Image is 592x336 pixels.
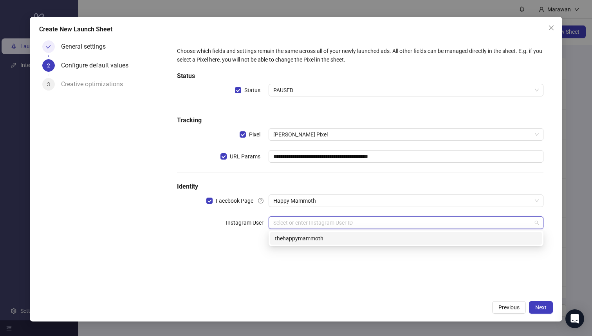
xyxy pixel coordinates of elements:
span: 3 [47,81,50,87]
span: question-circle [258,198,264,203]
span: Happy Mammoth [273,195,539,207]
h5: Tracking [177,116,544,125]
span: PAUSED [273,84,539,96]
h5: Status [177,71,544,81]
button: Next [529,301,553,314]
span: Pixel [246,130,264,139]
span: Previous [498,304,520,311]
span: Next [535,304,547,311]
span: Facebook Page [213,196,256,205]
div: General settings [61,40,112,53]
span: close [548,25,554,31]
span: check [46,44,51,49]
button: Previous [492,301,526,314]
button: Close [545,22,558,34]
span: URL Params [227,152,264,161]
div: thehappymammoth [270,232,542,245]
h5: Identity [177,182,544,191]
span: Matt Murphy's Pixel [273,129,539,140]
div: Open Intercom Messenger [565,309,584,328]
div: Create New Launch Sheet [39,25,553,34]
span: Status [241,86,264,94]
div: Choose which fields and settings remain the same across all of your newly launched ads. All other... [177,47,544,64]
div: Creative optimizations [61,78,129,91]
label: Instagram User [226,216,269,229]
span: 2 [47,62,50,69]
div: thehappymammoth [275,234,537,243]
div: Configure default values [61,59,135,72]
